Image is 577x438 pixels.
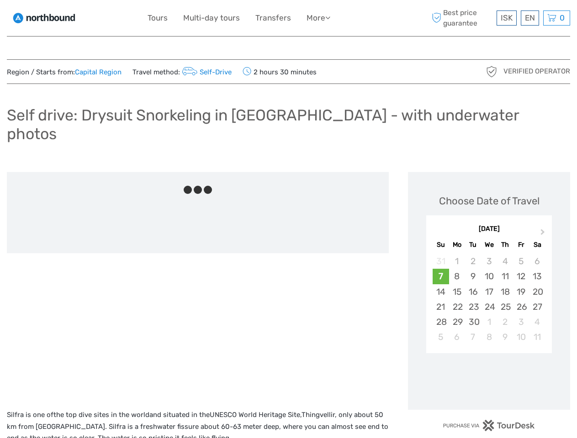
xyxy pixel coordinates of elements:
[481,314,497,329] div: Choose Wednesday, October 1st, 2025
[465,284,481,299] div: Choose Tuesday, September 16th, 2025
[429,254,549,344] div: month 2025-09
[465,314,481,329] div: Choose Tuesday, September 30th, 2025
[481,299,497,314] div: Choose Wednesday, September 24th, 2025
[433,254,449,269] div: Not available Sunday, August 31st, 2025
[449,284,465,299] div: Choose Monday, September 15th, 2025
[7,106,570,143] h1: Self drive: Drysuit Snorkeling in [GEOGRAPHIC_DATA] - with underwater photos
[513,239,529,251] div: Fr
[443,420,535,431] img: PurchaseViaTourDesk.png
[75,68,122,76] a: Capital Region
[433,284,449,299] div: Choose Sunday, September 14th, 2025
[529,299,545,314] div: Choose Saturday, September 27th, 2025
[497,239,513,251] div: Th
[497,314,513,329] div: Choose Thursday, October 2nd, 2025
[529,329,545,344] div: Choose Saturday, October 11th, 2025
[513,254,529,269] div: Not available Friday, September 5th, 2025
[7,68,122,77] span: Region / Starts from:
[449,314,465,329] div: Choose Monday, September 29th, 2025
[183,11,240,25] a: Multi-day tours
[558,13,566,22] span: 0
[481,284,497,299] div: Choose Wednesday, September 17th, 2025
[433,314,449,329] div: Choose Sunday, September 28th, 2025
[529,314,545,329] div: Choose Saturday, October 4th, 2025
[481,239,497,251] div: We
[148,11,168,25] a: Tours
[529,284,545,299] div: Choose Saturday, September 20th, 2025
[497,299,513,314] div: Choose Thursday, September 25th, 2025
[433,239,449,251] div: Su
[465,329,481,344] div: Choose Tuesday, October 7th, 2025
[180,68,232,76] a: Self-Drive
[536,227,551,241] button: Next Month
[513,284,529,299] div: Choose Friday, September 19th, 2025
[449,239,465,251] div: Mo
[481,254,497,269] div: Not available Wednesday, September 3rd, 2025
[132,65,232,78] span: Travel method:
[7,7,84,29] img: 1964-acb579d8-3f93-4f23-a705-9c6da0d89603_logo_small.jpg
[481,329,497,344] div: Choose Wednesday, October 8th, 2025
[307,11,330,25] a: More
[433,269,449,284] div: Choose Sunday, September 7th, 2025
[465,299,481,314] div: Choose Tuesday, September 23rd, 2025
[486,376,492,382] div: Loading...
[449,329,465,344] div: Choose Monday, October 6th, 2025
[497,329,513,344] div: Choose Thursday, October 9th, 2025
[513,314,529,329] div: Choose Friday, October 3rd, 2025
[465,254,481,269] div: Not available Tuesday, September 2nd, 2025
[465,269,481,284] div: Choose Tuesday, September 9th, 2025
[255,11,291,25] a: Transfers
[513,329,529,344] div: Choose Friday, October 10th, 2025
[449,299,465,314] div: Choose Monday, September 22nd, 2025
[433,299,449,314] div: Choose Sunday, September 21st, 2025
[210,411,302,419] a: UNESCO World Heritage Site,
[481,269,497,284] div: Choose Wednesday, September 10th, 2025
[465,239,481,251] div: Tu
[484,64,499,79] img: verified_operator_grey_128.png
[513,299,529,314] div: Choose Friday, September 26th, 2025
[429,8,494,28] span: Best price guarantee
[513,269,529,284] div: Choose Friday, September 12th, 2025
[529,254,545,269] div: Not available Saturday, September 6th, 2025
[529,269,545,284] div: Choose Saturday, September 13th, 2025
[497,269,513,284] div: Choose Thursday, September 11th, 2025
[439,194,540,208] div: Choose Date of Travel
[503,67,570,76] span: Verified Operator
[53,411,149,419] a: the top dive sites in the world
[449,269,465,284] div: Choose Monday, September 8th, 2025
[426,224,552,234] div: [DATE]
[501,13,513,22] span: ISK
[497,254,513,269] div: Not available Thursday, September 4th, 2025
[433,329,449,344] div: Choose Sunday, October 5th, 2025
[449,254,465,269] div: Not available Monday, September 1st, 2025
[529,239,545,251] div: Sa
[243,65,317,78] span: 2 hours 30 minutes
[521,10,539,26] div: EN
[497,284,513,299] div: Choose Thursday, September 18th, 2025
